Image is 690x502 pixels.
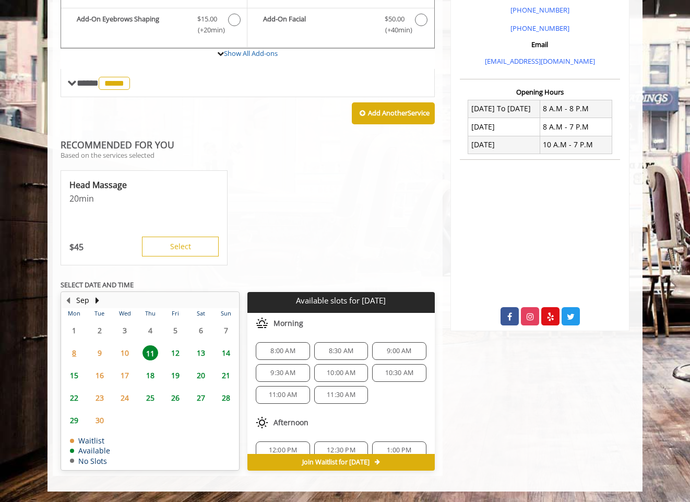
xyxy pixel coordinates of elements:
[263,14,374,36] b: Add-On Facial
[193,390,209,405] span: 27
[327,446,355,454] span: 12:30 PM
[302,458,370,466] span: Join Waitlist for [DATE]
[92,390,108,405] span: 23
[163,364,188,387] td: Select day19
[327,369,355,377] span: 10:00 AM
[385,369,414,377] span: 10:30 AM
[256,317,268,330] img: morning slots
[197,14,217,25] span: $15.00
[368,108,430,118] b: Add Another Service
[468,118,540,136] td: [DATE]
[163,387,188,409] td: Select day26
[256,416,268,429] img: afternoon slots
[372,364,426,382] div: 10:30 AM
[137,364,162,387] td: Select day18
[168,345,183,360] span: 12
[273,319,303,328] span: Morning
[379,25,410,36] span: (+40min )
[142,390,158,405] span: 25
[314,342,368,360] div: 8:30 AM
[168,368,183,383] span: 19
[218,345,234,360] span: 14
[314,364,368,382] div: 10:00 AM
[213,387,239,409] td: Select day28
[66,14,242,38] label: Add-On Eyebrows Shaping
[540,118,612,136] td: 8 A.M - 7 P.M
[218,368,234,383] span: 21
[168,390,183,405] span: 26
[462,41,617,48] h3: Email
[62,308,87,319] th: Mon
[117,345,133,360] span: 10
[188,364,213,387] td: Select day20
[70,447,110,454] td: Available
[69,193,219,204] p: 20
[62,342,87,364] td: Select day8
[510,5,569,15] a: [PHONE_NUMBER]
[193,368,209,383] span: 20
[193,345,209,360] span: 13
[87,409,112,431] td: Select day30
[213,342,239,364] td: Select day14
[117,390,133,405] span: 24
[142,345,158,360] span: 11
[314,441,368,459] div: 12:30 PM
[93,295,101,306] button: Next Month
[385,14,405,25] span: $50.00
[61,151,435,159] p: Based on the services selected
[273,418,308,427] span: Afternoon
[64,295,72,306] button: Previous Month
[387,347,411,355] span: 9:00 AM
[87,387,112,409] td: Select day23
[137,342,162,364] td: Select day11
[256,441,310,459] div: 12:00 PM
[188,387,213,409] td: Select day27
[256,386,310,404] div: 11:00 AM
[372,342,426,360] div: 9:00 AM
[137,308,162,319] th: Thu
[269,446,298,454] span: 12:00 PM
[62,364,87,387] td: Select day15
[256,364,310,382] div: 9:30 AM
[77,14,187,36] b: Add-On Eyebrows Shaping
[92,413,108,428] span: 30
[70,437,110,445] td: Waitlist
[327,391,355,399] span: 11:30 AM
[87,342,112,364] td: Select day9
[137,387,162,409] td: Select day25
[163,308,188,319] th: Fri
[142,237,219,256] button: Select
[188,342,213,364] td: Select day13
[253,14,429,38] label: Add-On Facial
[76,295,89,306] button: Sep
[270,347,295,355] span: 8:00 AM
[163,342,188,364] td: Select day12
[70,457,110,465] td: No Slots
[62,387,87,409] td: Select day22
[92,345,108,360] span: 9
[69,241,84,253] p: 45
[66,345,82,360] span: 8
[510,24,569,33] a: [PHONE_NUMBER]
[372,441,426,459] div: 1:00 PM
[256,342,310,360] div: 8:00 AM
[224,49,278,58] a: Show All Add-ons
[69,179,219,191] p: Head Massage
[117,368,133,383] span: 17
[329,347,353,355] span: 8:30 AM
[270,369,295,377] span: 9:30 AM
[112,308,137,319] th: Wed
[269,391,298,399] span: 11:00 AM
[112,364,137,387] td: Select day17
[540,136,612,154] td: 10 A.M - 7 P.M
[213,308,239,319] th: Sun
[92,368,108,383] span: 16
[69,241,74,253] span: $
[66,368,82,383] span: 15
[188,308,213,319] th: Sat
[218,390,234,405] span: 28
[485,56,595,66] a: [EMAIL_ADDRESS][DOMAIN_NAME]
[112,342,137,364] td: Select day10
[62,409,87,431] td: Select day29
